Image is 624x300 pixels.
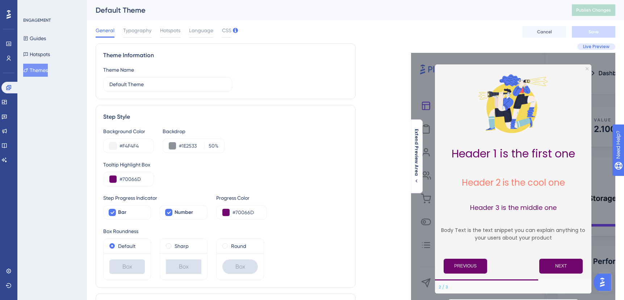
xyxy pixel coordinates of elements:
[103,113,348,121] div: Step Style
[23,48,50,61] button: Hotspots
[441,145,586,162] h1: Header 1 is the first one
[572,4,615,16] button: Publish Changes
[435,280,591,293] div: Footer
[166,259,201,274] div: Box
[23,64,48,77] button: Themes
[189,26,213,35] span: Language
[207,141,215,150] input: %
[523,26,566,38] button: Cancel
[583,44,610,50] span: Live Preview
[441,203,586,212] h3: Header 3 is the middle one
[414,129,419,176] span: Extend Preview Area
[96,26,114,35] span: General
[103,160,348,169] div: Tooltip Highlight Box
[109,259,145,274] div: Box
[175,242,189,250] label: Sharp
[441,227,586,242] p: Body Text is the text snippet you can explain anything to your users about your product
[123,26,151,35] span: Typography
[589,29,599,35] span: Save
[96,5,554,15] div: Default Theme
[586,67,589,70] div: Close Preview
[17,2,45,10] span: Need Help?
[163,127,225,136] div: Backdrop
[103,51,348,60] div: Theme Information
[576,7,611,13] span: Publish Changes
[222,259,258,274] div: Box
[175,208,193,217] span: Number
[439,284,448,290] div: Step 2 of 3
[231,242,246,250] label: Round
[477,67,549,140] img: Modal Media
[160,26,180,35] span: Hotspots
[572,26,615,38] button: Save
[441,176,586,189] h2: Header 2 is the cool one
[118,208,126,217] span: Bar
[444,259,487,274] button: Previous
[23,17,51,23] div: ENGAGEMENT
[411,129,422,184] button: Extend Preview Area
[204,141,218,150] label: %
[23,32,46,45] button: Guides
[537,29,552,35] span: Cancel
[222,26,231,35] span: CSS
[103,194,208,202] div: Step Progress Indicator
[118,242,135,250] label: Default
[103,127,154,136] div: Background Color
[216,194,267,202] div: Progress Color
[103,66,134,74] div: Theme Name
[103,227,348,236] div: Box Roundness
[539,259,583,274] button: Next
[109,80,226,88] input: Theme Name
[594,271,615,293] iframe: UserGuiding AI Assistant Launcher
